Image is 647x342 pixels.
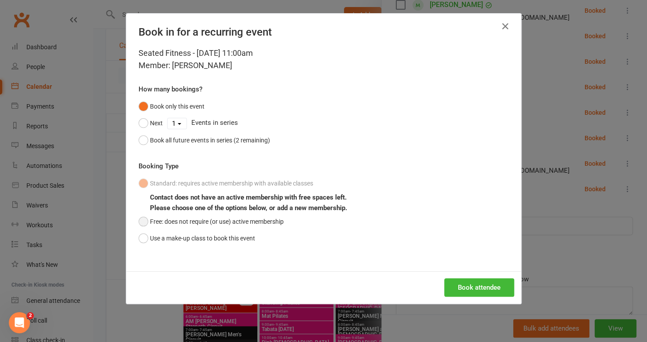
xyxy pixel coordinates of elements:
span: 2 [27,312,34,319]
b: Contact does not have an active membership with free spaces left. [150,193,347,201]
label: How many bookings? [139,84,202,95]
label: Booking Type [139,161,179,171]
b: Please choose one of the options below, or add a new membership. [150,204,347,212]
div: Book all future events in series (2 remaining) [150,135,270,145]
div: Events in series [139,115,509,131]
button: Close [498,19,512,33]
button: Free: does not require (or use) active membership [139,213,284,230]
button: Next [139,115,163,131]
button: Book all future events in series (2 remaining) [139,132,270,149]
iframe: Intercom live chat [9,312,30,333]
button: Book only this event [139,98,205,115]
h4: Book in for a recurring event [139,26,509,38]
div: Seated Fitness - [DATE] 11:00am Member: [PERSON_NAME] [139,47,509,72]
button: Book attendee [444,278,514,297]
button: Use a make-up class to book this event [139,230,255,247]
